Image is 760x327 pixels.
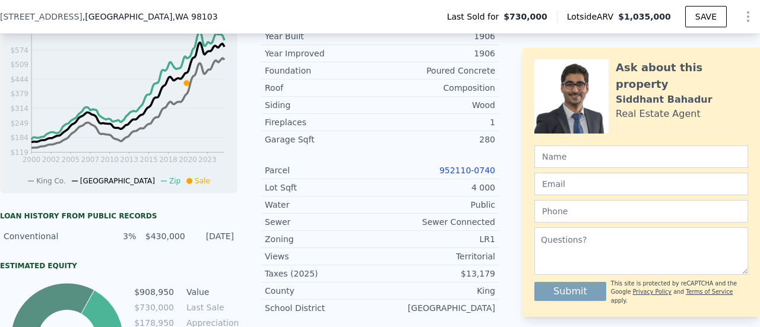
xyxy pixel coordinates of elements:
span: Last Sold for [447,11,504,23]
tspan: 2007 [81,155,100,164]
input: Name [534,145,748,168]
div: Year Improved [265,47,380,59]
div: $430,000 [143,230,185,242]
div: Sewer Connected [380,216,495,228]
a: Terms of Service [686,288,733,295]
tspan: $184 [10,134,28,142]
div: Poured Concrete [380,65,495,77]
span: , [GEOGRAPHIC_DATA] [83,11,218,23]
div: 4 000 [380,182,495,193]
div: Lot Sqft [265,182,380,193]
div: Territorial [380,250,495,262]
tspan: $249 [10,119,28,128]
div: Fireplaces [265,116,380,128]
div: Wood [380,99,495,111]
tspan: 2002 [42,155,61,164]
div: 1 [380,116,495,128]
div: 280 [380,134,495,145]
div: 1906 [380,47,495,59]
div: Conventional [4,230,87,242]
tspan: 2013 [120,155,138,164]
div: King [380,285,495,297]
tspan: 2005 [62,155,80,164]
div: Siddhant Bahadur [616,93,712,107]
div: Composition [380,82,495,94]
button: SAVE [685,6,727,27]
div: Roof [265,82,380,94]
tspan: $444 [10,75,28,84]
tspan: $314 [10,104,28,113]
div: County [265,285,380,297]
span: Lotside ARV [567,11,618,23]
tspan: 2010 [100,155,119,164]
div: 1906 [380,30,495,42]
input: Email [534,173,748,195]
tspan: 2020 [179,155,197,164]
tspan: 2023 [198,155,217,164]
span: [GEOGRAPHIC_DATA] [80,177,155,185]
div: Sewer [265,216,380,228]
div: Taxes (2025) [265,268,380,280]
div: Siding [265,99,380,111]
tspan: 2000 [23,155,41,164]
div: Views [265,250,380,262]
div: Parcel [265,164,380,176]
div: $13,179 [380,268,495,280]
div: This site is protected by reCAPTCHA and the Google and apply. [611,280,748,305]
div: [GEOGRAPHIC_DATA] [380,302,495,314]
span: , WA 98103 [172,12,217,21]
tspan: 2015 [140,155,158,164]
span: King Co. [36,177,66,185]
div: Ask about this property [616,59,748,93]
td: $730,000 [134,301,175,314]
td: Last Sale [184,301,237,314]
tspan: $119 [10,148,28,157]
td: Value [184,285,237,299]
div: Zoning [265,233,380,245]
button: Submit [534,282,606,301]
tspan: 2018 [159,155,178,164]
div: 3% [94,230,136,242]
tspan: $574 [10,46,28,55]
div: Real Estate Agent [616,107,701,121]
div: Water [265,199,380,211]
div: Year Built [265,30,380,42]
button: Show Options [736,5,760,28]
div: [DATE] [192,230,234,242]
tspan: $379 [10,90,28,98]
td: $908,950 [134,285,175,299]
div: Foundation [265,65,380,77]
div: School District [265,302,380,314]
a: Privacy Policy [633,288,672,295]
div: Garage Sqft [265,134,380,145]
span: $1,035,000 [618,12,671,21]
span: Sale [195,177,210,185]
tspan: $509 [10,61,28,69]
div: LR1 [380,233,495,245]
input: Phone [534,200,748,223]
span: $730,000 [503,11,547,23]
a: 952110-0740 [439,166,495,175]
div: Public [380,199,495,211]
span: Zip [169,177,180,185]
